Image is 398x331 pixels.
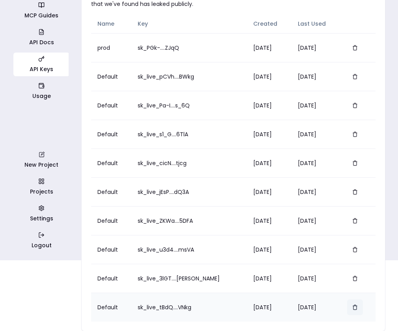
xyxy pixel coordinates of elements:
td: Default [91,206,131,235]
td: sk_live_3lGT....[PERSON_NAME] [131,264,247,293]
th: Key [131,14,247,33]
td: sk_live_pCVh....BWkg [131,62,247,91]
td: Default [91,149,131,177]
a: API Docs [13,26,69,49]
td: Default [91,177,131,206]
td: sk_live_jEsP....dQ3A [131,177,247,206]
td: [DATE] [247,91,291,120]
td: Default [91,62,131,91]
a: Projects [13,175,69,199]
td: sk_live_Pa-I....s_6Q [131,91,247,120]
td: sk_live_s1_G....6TlA [131,120,247,149]
td: [DATE] [291,149,341,177]
th: Last Used [291,14,341,33]
td: [DATE] [247,293,291,322]
td: Default [91,120,131,149]
td: [DATE] [247,206,291,235]
td: sk_live_cicN....tjcg [131,149,247,177]
td: [DATE] [291,293,341,322]
td: Default [91,264,131,293]
a: New Project [13,148,69,172]
td: [DATE] [247,62,291,91]
td: [DATE] [247,235,291,264]
th: Created [247,14,291,33]
td: [DATE] [291,264,341,293]
td: [DATE] [291,177,341,206]
td: [DATE] [247,149,291,177]
td: prod [91,33,131,62]
a: API Keys [13,53,69,76]
td: [DATE] [247,33,291,62]
td: [DATE] [291,91,341,120]
td: [DATE] [291,235,341,264]
a: Settings [13,202,69,226]
td: Default [91,91,131,120]
td: sk_PGk-....ZJqQ [131,33,247,62]
th: Name [91,14,131,33]
a: Logout [13,229,69,252]
td: [DATE] [247,264,291,293]
td: [DATE] [291,62,341,91]
td: [DATE] [291,206,341,235]
a: Usage [13,79,69,103]
td: [DATE] [247,177,291,206]
td: [DATE] [291,33,341,62]
td: sk_live_ZKWa....5DFA [131,206,247,235]
td: sk_live_tBdQ....VNkg [131,293,247,322]
td: [DATE] [247,120,291,149]
td: sk_live_u3d4....msVA [131,235,247,264]
td: Default [91,235,131,264]
td: Default [91,293,131,322]
td: [DATE] [291,120,341,149]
